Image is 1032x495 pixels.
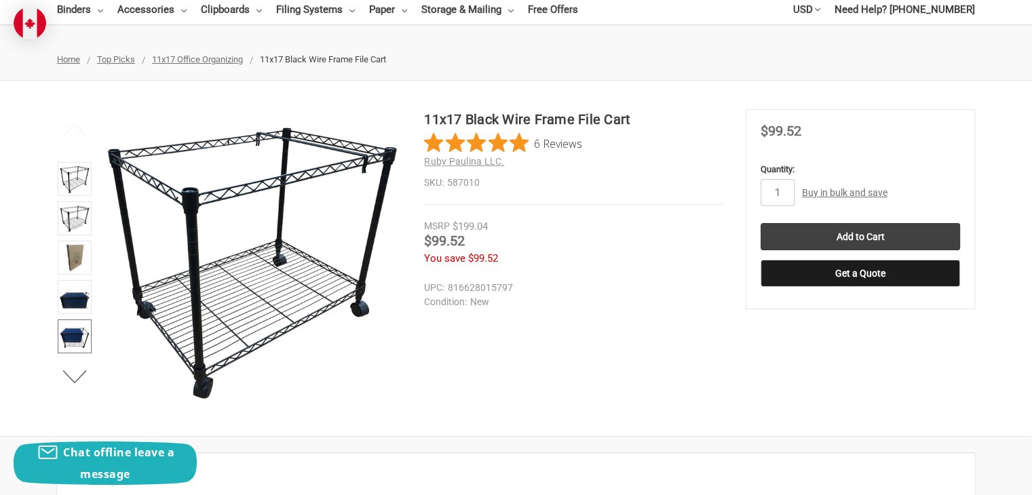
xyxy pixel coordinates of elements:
[424,252,465,264] span: You save
[54,363,96,391] button: Next
[761,163,960,176] label: Quantity:
[60,243,90,273] img: 11x17 Black Rolling File Cart
[534,133,582,153] span: 6 Reviews
[60,203,90,233] img: 11x17 Black Wire Frame File Cart
[60,164,90,194] img: 11x17 Black Wire Frame File Cart
[14,7,46,39] img: duty and tax information for Canada
[97,54,135,64] a: Top Picks
[424,281,717,295] dd: 816628015797
[424,133,582,153] button: Rated 4.8 out of 5 stars from 6 reviews. Jump to reviews.
[60,321,90,351] img: 11x17 Black Wire Frame File Cart
[761,123,801,139] span: $99.52
[424,233,465,249] span: $99.52
[103,109,402,408] img: 11x17 Black Wire Frame File Cart
[424,156,504,167] a: Ruby Paulina LLC.
[424,219,450,233] div: MSRP
[54,116,96,143] button: Previous
[260,54,386,64] span: 11x17 Black Wire Frame File Cart
[152,54,243,64] a: 11x17 Office Organizing
[761,260,960,287] button: Get a Quote
[71,467,961,488] h2: Description
[424,295,467,309] dt: Condition:
[60,282,90,312] img: 11x17 Black Wire Frame File Cart
[424,281,444,295] dt: UPC:
[14,441,197,485] button: Chat offline leave a message
[424,176,723,190] dd: 587010
[453,220,488,233] span: $199.04
[57,54,80,64] a: Home
[761,223,960,250] input: Add to Cart
[424,109,723,130] h1: 11x17 Black Wire Frame File Cart
[424,295,717,309] dd: New
[63,445,174,481] span: Chat offline leave a message
[468,252,498,264] span: $99.52
[424,176,444,190] dt: SKU:
[802,187,887,198] a: Buy in bulk and save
